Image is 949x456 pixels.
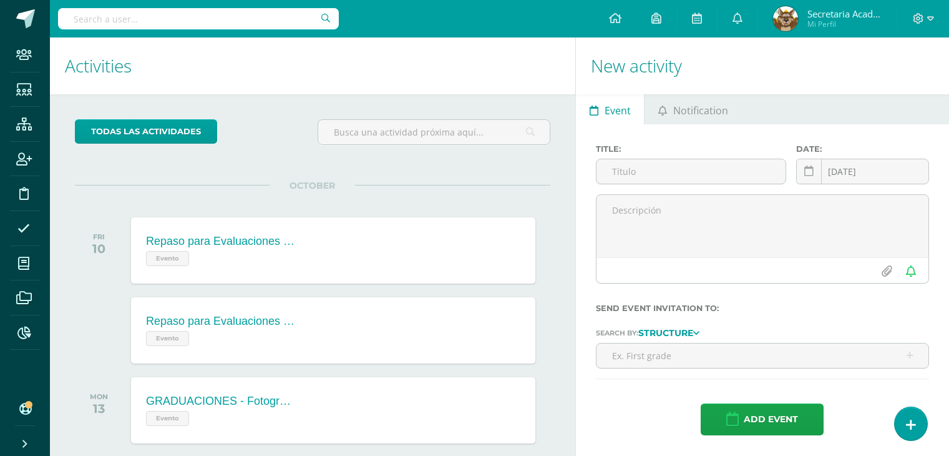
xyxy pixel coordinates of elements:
strong: Structure [638,327,693,339]
a: Event [576,94,644,124]
label: Send event invitation to: [596,304,929,313]
input: Título [596,159,786,184]
label: Title: [596,144,786,154]
span: Evento [146,411,189,426]
span: OCTOBER [270,180,355,191]
div: Repaso para Evaluaciones de Cierre - PRIMARIA y SECUNDARIA [146,235,296,248]
span: Evento [146,251,189,266]
span: Event [605,96,631,126]
h1: New activity [591,37,934,94]
span: Notification [673,96,728,126]
a: todas las Actividades [75,119,217,144]
div: GRADUACIONES - Fotografías de Graduandos - QUINTO BACHILLERATO [146,395,296,408]
span: Add event [744,404,798,435]
div: 10 [92,241,105,256]
h1: Activities [65,37,560,94]
input: Busca una actividad próxima aquí... [318,120,550,144]
input: Fecha de entrega [797,159,928,184]
button: Add event [701,404,824,435]
img: d6a28b792dbf0ce41b208e57d9de1635.png [773,6,798,31]
div: FRI [92,232,105,241]
input: Search a user… [58,8,339,29]
a: Structure [638,328,699,337]
div: MON [90,392,108,401]
input: Ex. First grade [596,344,928,368]
label: Date: [796,144,929,154]
div: 13 [90,401,108,416]
a: Notification [645,94,741,124]
span: Mi Perfil [807,19,882,29]
span: Search by: [596,329,638,337]
span: Evento [146,331,189,346]
div: Repaso para Evaluaciones de Cierre - PRIMARIA y SECUNDARIA [146,315,296,328]
span: Secretaria Académica [807,7,882,20]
